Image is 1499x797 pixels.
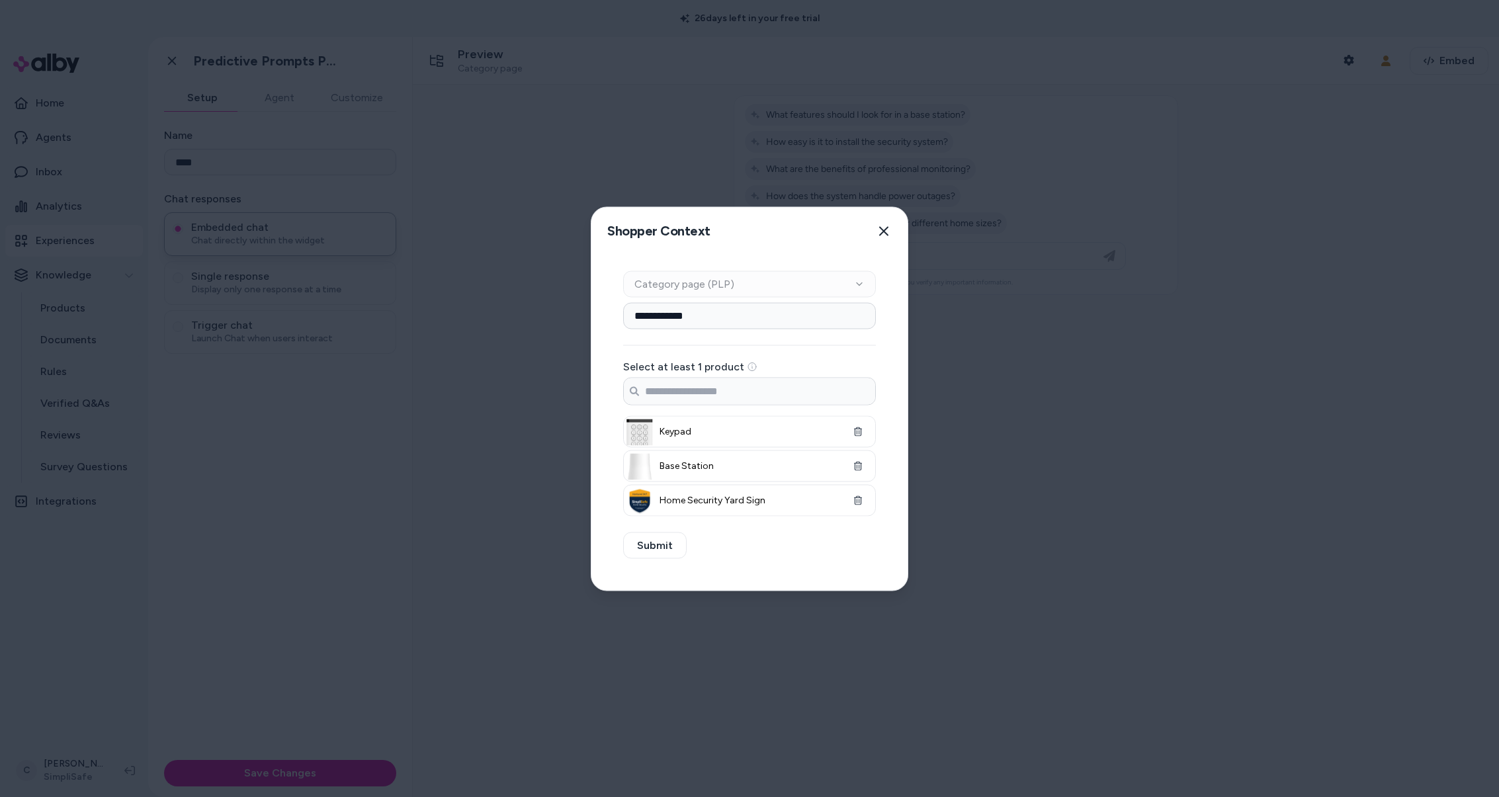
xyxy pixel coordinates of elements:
span: Keypad [660,425,839,438]
h2: Shopper Context [602,218,710,245]
label: Select at least 1 product [623,361,744,372]
span: Base Station [660,459,839,472]
img: Home Security Yard Sign [626,487,653,514]
button: Submit [623,532,687,558]
img: Keypad [626,419,653,445]
img: Base Station [626,453,653,480]
span: Home Security Yard Sign [660,493,839,507]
